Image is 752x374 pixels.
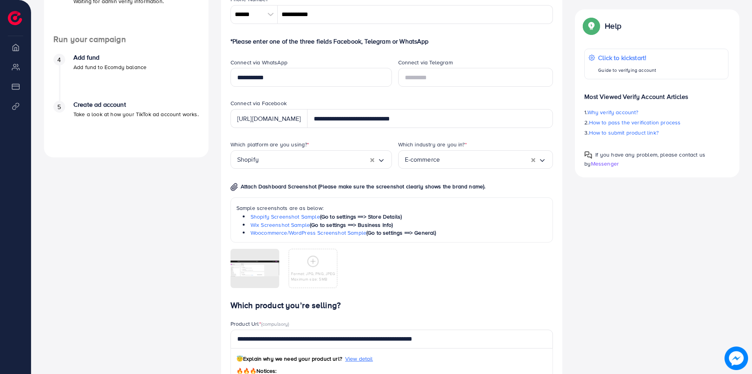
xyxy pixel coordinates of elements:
span: (Go to settings ==> Store Details) [320,213,402,221]
button: Clear Selected [531,155,535,164]
span: Attach Dashboard Screenshot (Please make sure the screenshot clearly shows the brand name). [241,182,486,190]
span: Shopify [237,153,259,166]
p: Sample screenshots are as below: [236,203,547,213]
img: Popup guide [584,151,592,159]
a: Wix Screenshot Sample [251,221,310,229]
a: Woocommerce/WordPress Screenshot Sample [251,229,366,237]
label: Which industry are you in? [398,140,467,148]
label: Connect via Telegram [398,58,453,66]
img: img uploaded [231,261,279,276]
div: Search for option [398,150,553,169]
span: (Go to settings ==> General) [366,229,436,237]
p: 2. [584,118,728,127]
span: E-commerce [405,153,440,166]
label: Connect via WhatsApp [231,58,287,66]
p: Maximum size: 5MB [291,276,335,282]
p: Click to kickstart! [598,53,656,62]
p: Help [605,21,621,31]
p: Take a look at how your TikTok ad account works. [73,109,199,119]
input: Search for option [440,153,531,166]
li: Create ad account [44,101,209,148]
label: Connect via Facebook [231,99,287,107]
span: View detail [345,355,373,363]
label: Which platform are you using? [231,140,309,148]
p: *Please enter one of the three fields Facebook, Telegram or WhatsApp [231,36,553,46]
p: Most Viewed Verify Account Articles [584,86,728,101]
span: How to submit product link? [589,129,659,137]
h4: Add fund [73,54,146,61]
h4: Which product you’re selling? [231,301,553,310]
span: 5 [57,102,61,111]
p: Format: JPG, PNG, JPEG [291,271,335,276]
h4: Run your campaign [44,35,209,44]
span: Messenger [591,160,619,168]
input: Search for option [259,153,370,166]
p: Add fund to Ecomdy balance [73,62,146,72]
span: How to pass the verification process [589,119,681,126]
span: (Go to settings ==> Business Info) [310,221,393,229]
p: 3. [584,128,728,137]
p: Guide to verifying account [598,66,656,75]
img: logo [8,11,22,25]
img: Popup guide [584,19,598,33]
span: Why verify account? [587,108,639,116]
span: 4 [57,55,61,64]
li: Add fund [44,54,209,101]
img: img [231,183,238,191]
span: If you have any problem, please contact us by [584,151,705,168]
span: 😇 [236,355,243,363]
div: Search for option [231,150,392,169]
p: 1. [584,108,728,117]
label: Product Url [231,320,289,328]
a: Shopify Screenshot Sample [251,213,320,221]
h4: Create ad account [73,101,199,108]
span: (compulsory) [261,320,289,327]
img: image [725,347,748,370]
span: Explain why we need your product url? [236,355,342,363]
button: Clear Selected [370,155,374,164]
div: [URL][DOMAIN_NAME] [231,109,307,128]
